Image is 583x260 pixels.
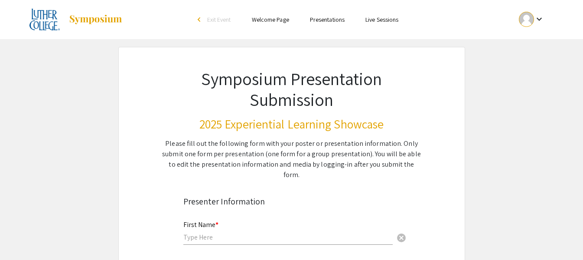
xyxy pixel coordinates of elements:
[198,17,203,22] div: arrow_back_ios
[546,221,576,253] iframe: Chat
[396,233,407,243] span: cancel
[510,10,554,29] button: Expand account dropdown
[183,195,400,208] div: Presenter Information
[161,138,423,180] div: Please fill out the following form with your poster or presentation information. Only submit one ...
[365,16,398,23] a: Live Sessions
[68,14,123,25] img: Symposium by ForagerOne
[183,220,218,229] mat-label: First Name
[29,9,60,30] img: 2025 Experiential Learning Showcase
[161,68,423,110] h1: Symposium Presentation Submission
[183,233,393,242] input: Type Here
[393,229,410,246] button: Clear
[29,9,123,30] a: 2025 Experiential Learning Showcase
[161,117,423,132] h3: 2025 Experiential Learning Showcase
[310,16,345,23] a: Presentations
[207,16,231,23] span: Exit Event
[252,16,289,23] a: Welcome Page
[534,14,544,24] mat-icon: Expand account dropdown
